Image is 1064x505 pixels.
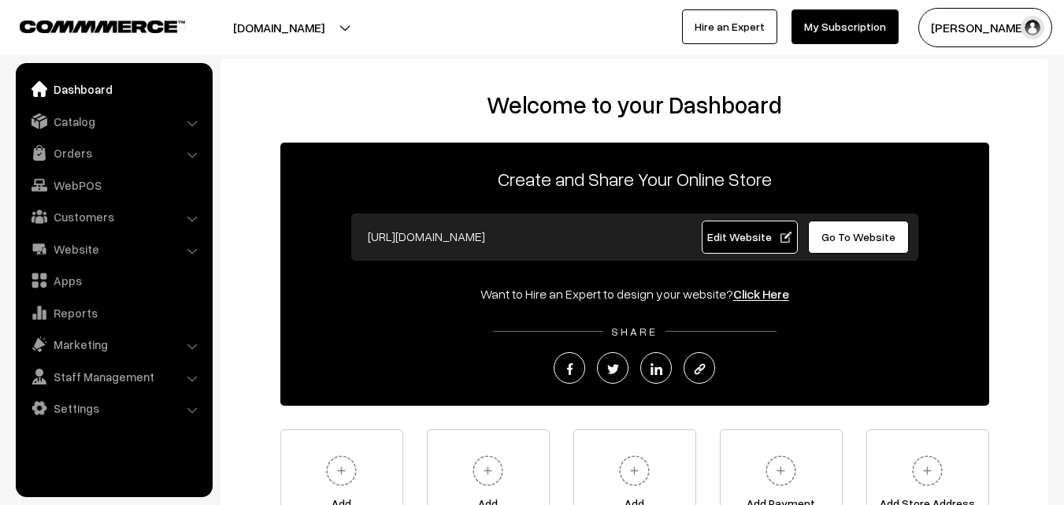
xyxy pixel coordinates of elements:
h2: Welcome to your Dashboard [236,91,1032,119]
a: Dashboard [20,75,207,103]
a: COMMMERCE [20,16,158,35]
img: user [1021,16,1044,39]
img: plus.svg [466,449,510,492]
span: Go To Website [821,230,895,243]
a: Staff Management [20,362,207,391]
a: Customers [20,202,207,231]
button: [PERSON_NAME] [918,8,1052,47]
a: Catalog [20,107,207,136]
a: Settings [20,394,207,422]
img: plus.svg [759,449,803,492]
a: Apps [20,266,207,295]
a: WebPOS [20,171,207,199]
a: Marketing [20,330,207,358]
a: Go To Website [808,221,910,254]
img: plus.svg [613,449,656,492]
img: plus.svg [906,449,949,492]
a: Hire an Expert [682,9,777,44]
a: Orders [20,139,207,167]
span: Edit Website [707,230,792,243]
a: Website [20,235,207,263]
a: Edit Website [702,221,798,254]
a: Click Here [733,286,789,302]
span: SHARE [603,325,665,338]
a: Reports [20,299,207,327]
div: Want to Hire an Expert to design your website? [280,284,989,303]
a: My Subscription [792,9,899,44]
img: plus.svg [320,449,363,492]
button: [DOMAIN_NAME] [178,8,380,47]
p: Create and Share Your Online Store [280,165,989,193]
img: COMMMERCE [20,20,185,32]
